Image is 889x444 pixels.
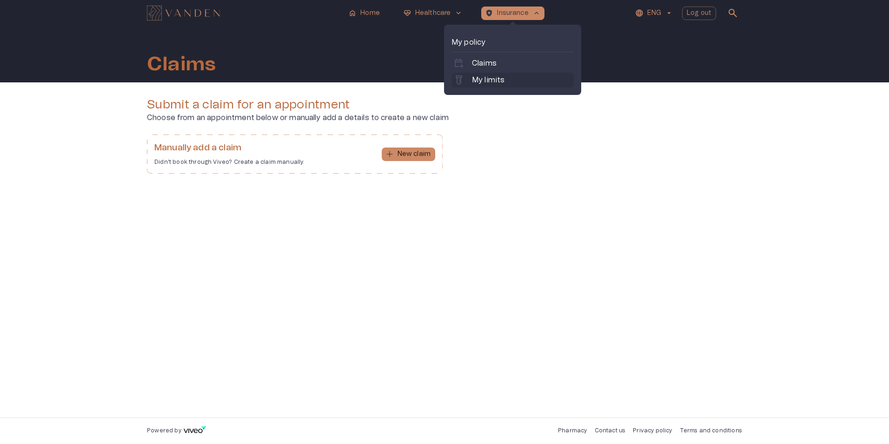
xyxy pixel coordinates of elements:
h4: Submit a claim for an appointment [147,97,742,112]
button: homeHome [345,7,385,20]
p: My limits [472,74,504,86]
span: keyboard_arrow_up [532,9,541,17]
button: ENG [634,7,674,20]
span: home [348,9,357,17]
h6: Manually add a claim [154,142,305,155]
a: calendar_add_onClaims [453,58,572,69]
button: New claim [382,148,435,161]
p: My policy [451,37,574,48]
span: labs [453,74,464,86]
p: Home [360,8,380,18]
p: Log out [687,8,711,18]
p: New claim [398,149,431,159]
p: Powered by [147,427,181,435]
button: ecg_heartHealthcarekeyboard_arrow_down [399,7,467,20]
a: Navigate to homepage [147,7,341,20]
button: health_and_safetyInsurancekeyboard_arrow_up [481,7,544,20]
span: search [727,7,738,19]
button: Log out [682,7,716,20]
p: Contact us [595,427,626,435]
p: Didn’t book through Viveo? Create a claim manually. [154,158,305,166]
span: health_and_safety [485,9,493,17]
h1: Claims [147,54,215,75]
a: Privacy policy [633,428,672,433]
p: ENG [647,8,661,18]
span: ecg_heart [403,9,411,17]
p: Choose from an appointment below or manually add a details to create a new claim [147,112,742,123]
p: Healthcare [415,8,451,18]
a: Pharmacy [558,428,587,433]
p: Insurance [497,8,528,18]
span: calendar_add_on [453,58,464,69]
a: labsMy limits [453,74,572,86]
a: Terms and conditions [680,428,742,433]
p: Claims [472,58,497,69]
img: Vanden logo [147,6,220,20]
span: keyboard_arrow_down [454,9,463,17]
button: open search modal [723,4,742,22]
